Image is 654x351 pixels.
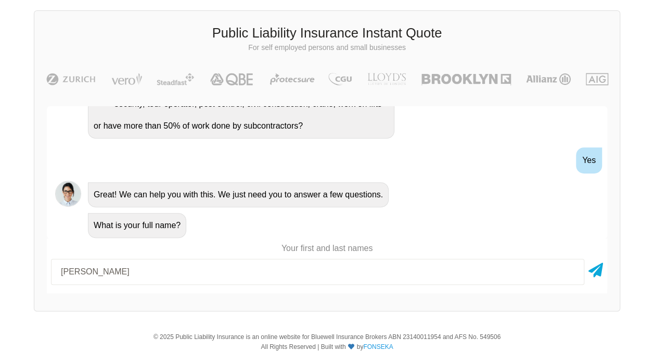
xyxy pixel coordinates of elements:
[55,181,81,207] img: Chatbot | PLI
[266,73,318,85] img: Protecsure | Public Liability Insurance
[362,73,412,85] img: LLOYD's | Public Liability Insurance
[42,24,612,43] h3: Public Liability Insurance Instant Quote
[324,73,355,85] img: CGU | Public Liability Insurance
[107,73,147,85] img: Vero | Public Liability Insurance
[582,73,612,85] img: AIG | Public Liability Insurance
[51,259,584,285] input: Your first and last names
[42,73,100,85] img: Zurich | Public Liability Insurance
[204,73,260,85] img: QBE | Public Liability Insurance
[88,182,389,207] div: Great! We can help you with this. We just need you to answer a few questions.
[47,243,607,254] p: Your first and last names
[152,73,198,85] img: Steadfast | Public Liability Insurance
[363,343,393,350] a: FONSEKA
[521,73,576,85] img: Allianz | Public Liability Insurance
[576,147,602,173] div: Yes
[417,73,515,85] img: Brooklyn | Public Liability Insurance
[88,213,186,238] div: What is your full name?
[42,43,612,53] p: For self employed persons and small businesses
